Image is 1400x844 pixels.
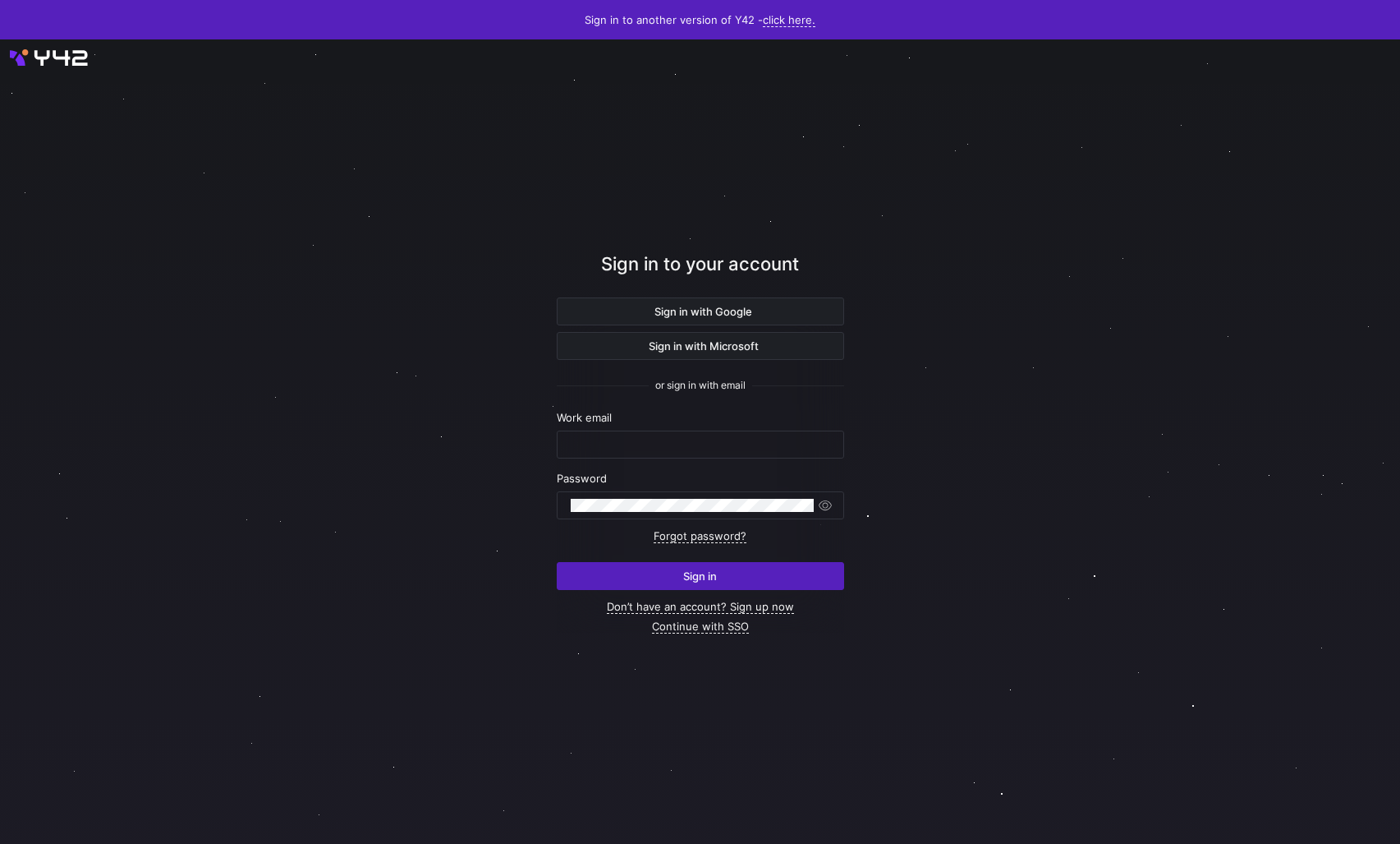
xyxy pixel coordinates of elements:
a: Forgot password? [654,529,746,543]
button: Sign in [557,562,844,590]
span: or sign in with email [655,380,746,391]
span: Sign in with Microsoft [642,339,759,353]
span: Password [557,472,607,485]
span: Sign in with Google [648,305,752,318]
div: Sign in to your account [557,251,844,297]
button: Sign in with Microsoft [557,332,844,360]
button: Sign in with Google [557,297,844,325]
span: Sign in [683,570,717,583]
a: click here. [763,13,815,27]
a: Continue with SSO [652,620,749,634]
span: Work email [557,411,612,424]
a: Don’t have an account? Sign up now [607,600,794,614]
